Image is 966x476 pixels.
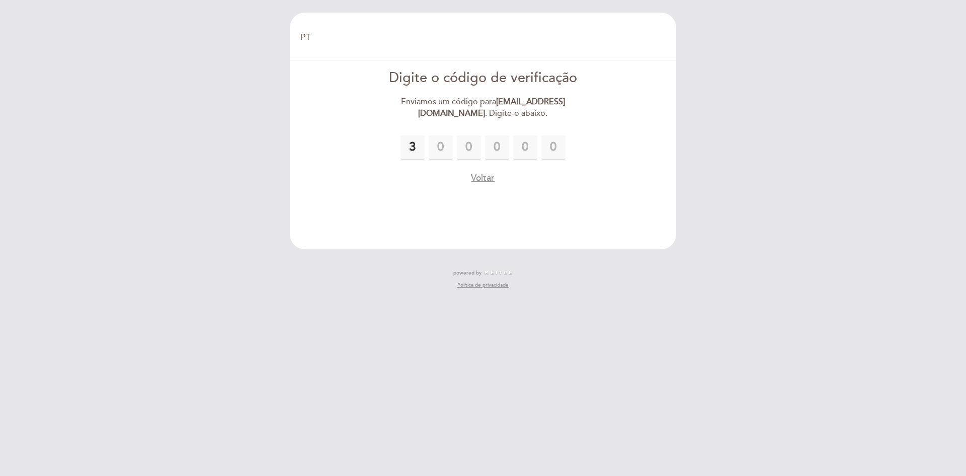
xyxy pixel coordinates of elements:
input: 0 [400,135,425,160]
input: 0 [541,135,566,160]
button: Voltar [471,172,495,184]
input: 0 [513,135,537,160]
div: Digite o código de verificação [368,69,599,88]
input: 0 [485,135,509,160]
div: Enviamos um código para . Digite-o abaixo. [368,96,599,119]
strong: [EMAIL_ADDRESS][DOMAIN_NAME] [418,97,565,118]
span: powered by [453,269,481,277]
a: Política de privacidade [457,282,509,289]
input: 0 [457,135,481,160]
img: MEITRE [484,270,513,276]
a: powered by [453,269,513,277]
input: 0 [429,135,453,160]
